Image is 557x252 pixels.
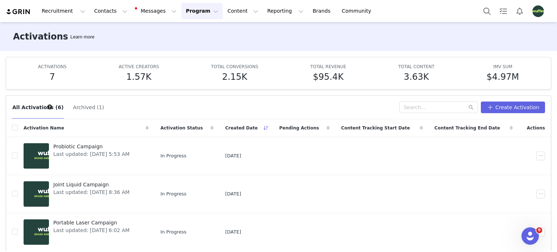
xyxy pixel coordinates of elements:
[225,125,258,131] span: Created Date
[160,228,186,236] span: In Progress
[181,3,223,19] button: Program
[222,70,247,83] h5: 2.15K
[223,3,263,19] button: Content
[53,219,129,227] span: Portable Laser Campaign
[512,3,528,19] button: Notifications
[12,102,64,113] button: All Activations (6)
[132,3,181,19] button: Messages
[160,190,186,198] span: In Progress
[90,3,132,19] button: Contacts
[225,152,241,160] span: [DATE]
[521,227,539,245] iframe: Intercom live chat
[69,33,96,41] div: Tooltip anchor
[399,102,478,113] input: Search...
[279,125,319,131] span: Pending Actions
[38,64,67,69] span: ACTIVATIONS
[313,70,343,83] h5: $95.4K
[37,3,90,19] button: Recruitment
[53,181,129,189] span: Joint Liquid Campaign
[310,64,346,69] span: TOTAL REVENUE
[479,3,495,19] button: Search
[493,64,512,69] span: IMV SUM
[404,70,429,83] h5: 3.63K
[338,3,379,19] a: Community
[225,190,241,198] span: [DATE]
[225,228,241,236] span: [DATE]
[528,5,551,17] button: Profile
[24,218,149,247] a: Portable Laser CampaignLast updated: [DATE] 6:02 AM
[73,102,104,113] button: Archived (1)
[119,64,159,69] span: ACTIVE CREATORS
[6,8,31,15] img: grin logo
[519,120,551,136] div: Actions
[469,105,474,110] i: icon: search
[24,125,64,131] span: Activation Name
[53,189,129,196] span: Last updated: [DATE] 8:36 AM
[532,5,544,17] img: 8dec4047-a893-4396-8e60-392655bf1466.png
[211,64,258,69] span: TOTAL CONVERSIONS
[341,125,410,131] span: Content Tracking Start Date
[495,3,511,19] a: Tasks
[53,143,129,150] span: Probiotic Campaign
[24,141,149,170] a: Probiotic CampaignLast updated: [DATE] 5:53 AM
[398,64,434,69] span: TOTAL CONTENT
[53,227,129,234] span: Last updated: [DATE] 6:02 AM
[263,3,308,19] button: Reporting
[308,3,337,19] a: Brands
[160,152,186,160] span: In Progress
[434,125,500,131] span: Content Tracking End Date
[46,104,53,110] div: Tooltip anchor
[13,30,68,43] h3: Activations
[481,102,545,113] button: Create Activation
[24,179,149,208] a: Joint Liquid CampaignLast updated: [DATE] 8:36 AM
[487,70,519,83] h5: $4.97M
[53,150,129,158] span: Last updated: [DATE] 5:53 AM
[126,70,151,83] h5: 1.57K
[50,70,55,83] h5: 7
[160,125,203,131] span: Activation Status
[536,227,542,233] span: 9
